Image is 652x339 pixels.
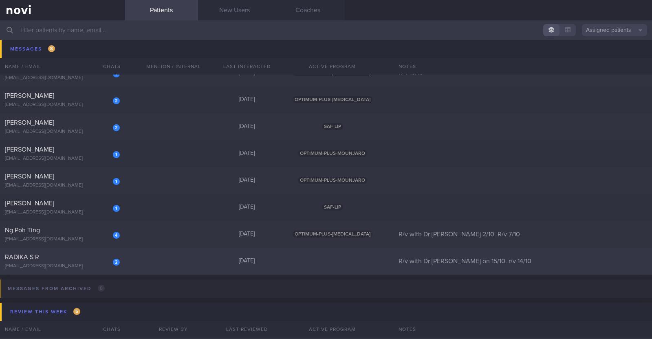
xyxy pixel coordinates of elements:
[113,178,120,185] div: 1
[210,96,284,103] div: [DATE]
[113,124,120,131] div: 2
[5,227,40,233] span: Ng Poh Ting
[293,231,372,238] span: OPTIMUM-PLUS-[MEDICAL_DATA]
[113,97,120,104] div: 2
[394,321,652,337] div: Notes
[394,69,652,77] div: R/v 16/10
[322,123,343,130] span: SAF-LIP
[5,200,54,207] span: [PERSON_NAME]
[210,177,284,184] div: [DATE]
[5,102,120,108] div: [EMAIL_ADDRESS][DOMAIN_NAME]
[5,263,120,269] div: [EMAIL_ADDRESS][DOMAIN_NAME]
[113,70,120,77] div: 1
[113,205,120,212] div: 1
[5,173,54,180] span: [PERSON_NAME]
[113,232,120,239] div: 4
[5,92,54,99] span: [PERSON_NAME]
[6,283,107,294] div: Messages from Archived
[582,24,647,36] button: Assigned patients
[210,123,284,130] div: [DATE]
[5,119,54,126] span: [PERSON_NAME]
[322,204,343,211] span: SAF-LIP
[394,257,652,265] div: R/v with Dr [PERSON_NAME] on 15/10. r/v 14/10
[5,66,54,72] span: [PERSON_NAME]
[92,321,125,337] div: Chats
[210,321,284,337] div: Last Reviewed
[394,230,652,238] div: R/v with Dr [PERSON_NAME] 2/10. R/v 7/10
[5,209,120,216] div: [EMAIL_ADDRESS][DOMAIN_NAME]
[210,69,284,77] div: [DATE]
[293,96,372,103] span: OPTIMUM-PLUS-[MEDICAL_DATA]
[137,321,210,337] div: Review By
[5,146,54,153] span: [PERSON_NAME]
[5,183,120,189] div: [EMAIL_ADDRESS][DOMAIN_NAME]
[5,156,120,162] div: [EMAIL_ADDRESS][DOMAIN_NAME]
[210,150,284,157] div: [DATE]
[298,150,367,157] span: OPTIMUM-PLUS-MOUNJARO
[113,259,120,266] div: 2
[5,75,120,81] div: [EMAIL_ADDRESS][DOMAIN_NAME]
[5,236,120,242] div: [EMAIL_ADDRESS][DOMAIN_NAME]
[210,231,284,238] div: [DATE]
[98,285,105,292] span: 0
[73,308,80,315] span: 5
[210,258,284,265] div: [DATE]
[298,177,367,184] span: OPTIMUM-PLUS-MOUNJARO
[284,321,381,337] div: Active Program
[8,306,82,317] div: Review this week
[5,254,39,260] span: RADIKA S R
[293,69,372,76] span: OPTIMUM-PLUS-[MEDICAL_DATA]
[210,204,284,211] div: [DATE]
[5,129,120,135] div: [EMAIL_ADDRESS][DOMAIN_NAME]
[113,151,120,158] div: 1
